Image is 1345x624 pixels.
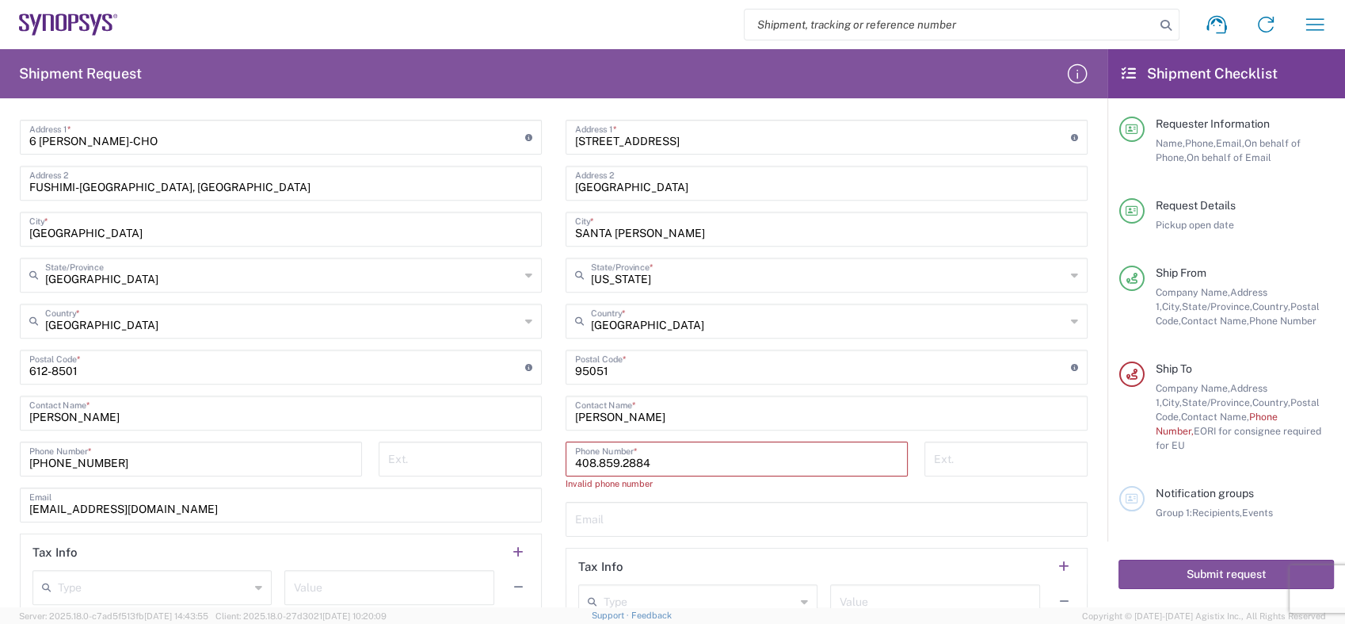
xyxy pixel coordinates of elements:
span: Recipients, [1192,507,1242,519]
span: [DATE] 14:43:55 [144,611,208,621]
span: Group 1: [1156,507,1192,519]
span: [DATE] 10:20:09 [322,611,387,621]
span: Ship To [1156,362,1192,375]
span: Country, [1252,396,1290,408]
span: Request Details [1156,199,1236,212]
span: Client: 2025.18.0-27d3021 [215,611,387,621]
a: Support [592,611,631,620]
span: Phone Number [1249,315,1316,327]
div: Invalid phone number [566,477,908,491]
span: Name, [1156,137,1185,149]
span: Pickup open date [1156,219,1234,231]
h2: Shipment Request [19,64,142,83]
a: Feedback [631,611,672,620]
span: Company Name, [1156,382,1230,394]
span: Email, [1216,137,1244,149]
h2: Tax Info [32,545,78,561]
span: State/Province, [1182,396,1252,408]
span: Ship From [1156,266,1206,279]
h2: Shipment Checklist [1122,64,1278,83]
span: On behalf of Email [1187,151,1271,163]
span: Server: 2025.18.0-c7ad5f513fb [19,611,208,621]
button: Submit request [1118,560,1334,589]
span: State/Province, [1182,301,1252,312]
span: Copyright © [DATE]-[DATE] Agistix Inc., All Rights Reserved [1082,609,1326,623]
h2: Tax Info [578,559,623,575]
span: Country, [1252,301,1290,312]
span: City, [1162,301,1182,312]
span: Notification groups [1156,487,1254,500]
span: Requester Information [1156,117,1270,130]
span: Contact Name, [1181,411,1249,423]
span: EORI for consignee required for EU [1156,425,1321,451]
span: Company Name, [1156,286,1230,298]
span: City, [1162,396,1182,408]
span: Contact Name, [1181,315,1249,327]
input: Shipment, tracking or reference number [745,10,1155,40]
span: Phone, [1185,137,1216,149]
span: Events [1242,507,1273,519]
